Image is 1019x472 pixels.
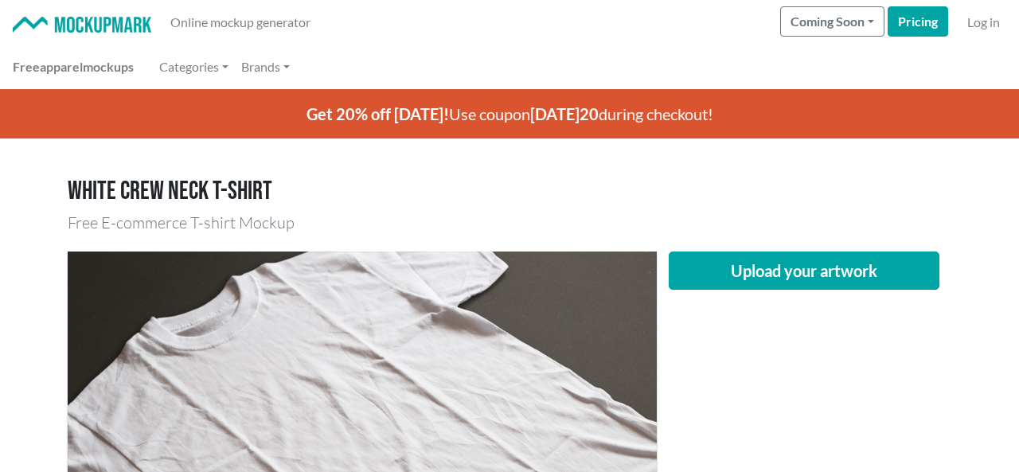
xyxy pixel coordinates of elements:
a: Pricing [888,6,948,37]
a: Freeapparelmockups [6,51,140,83]
h3: Free E-commerce T-shirt Mockup [68,213,951,232]
a: Categories [153,51,235,83]
span: [DATE]20 [530,104,599,123]
span: apparel [40,59,83,74]
img: Mockup Mark [13,17,151,33]
a: Log in [961,6,1006,38]
span: Get 20% off [DATE]! [306,104,449,123]
button: Upload your artwork [669,252,939,290]
h1: White crew neck T-shirt [68,177,951,207]
a: Online mockup generator [164,6,317,38]
p: Use coupon during checkout! [68,89,951,138]
button: Coming Soon [780,6,884,37]
a: Brands [235,51,296,83]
